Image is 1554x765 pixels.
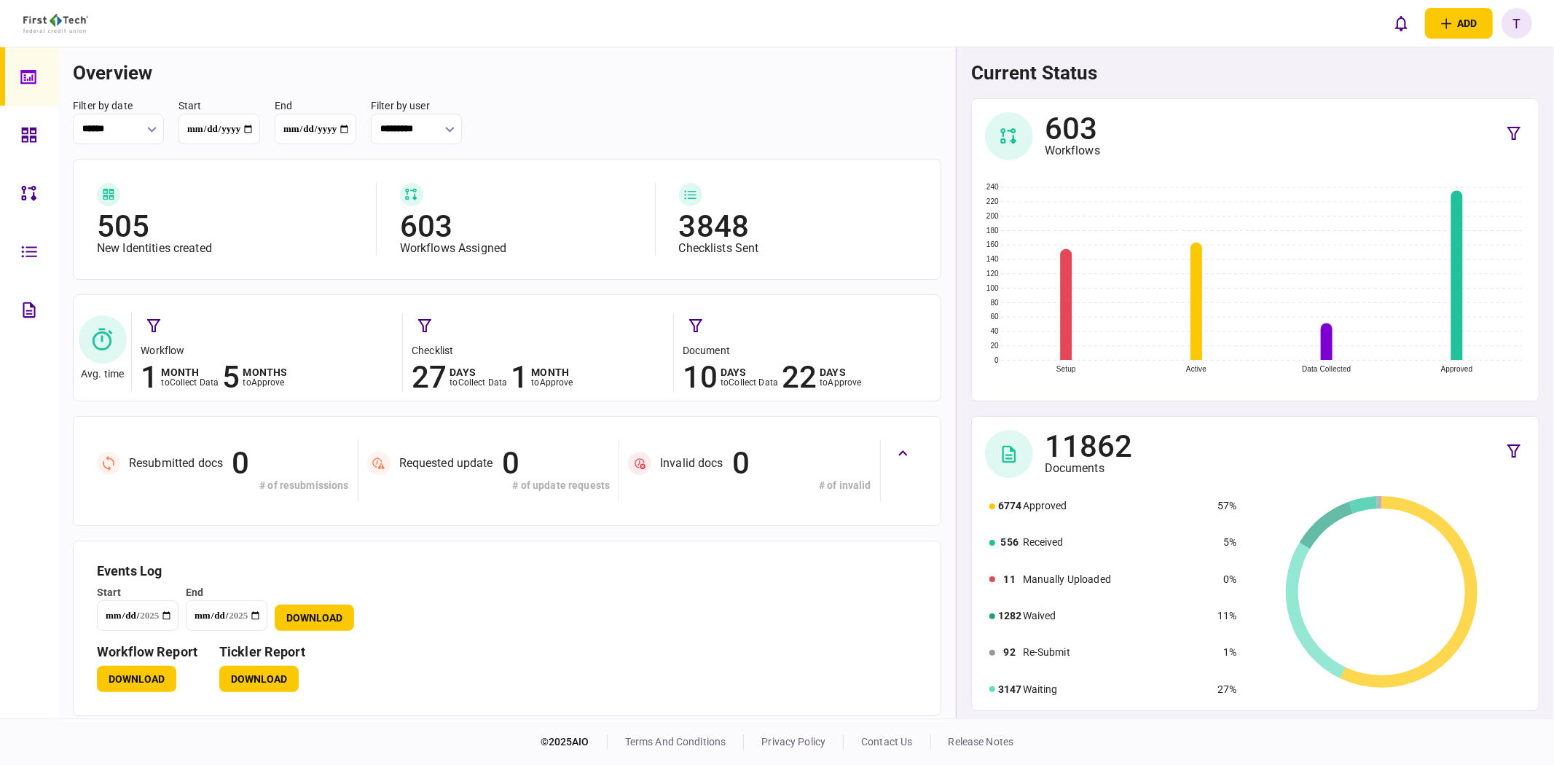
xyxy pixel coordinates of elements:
[412,343,666,358] div: checklist
[986,212,999,220] text: 200
[679,241,917,256] div: Checklists Sent
[97,585,178,600] div: start
[679,212,917,241] div: 3848
[986,183,999,191] text: 240
[628,478,871,493] div: # of invalid
[541,734,608,750] div: © 2025 AIO
[243,367,287,377] div: months
[683,343,937,358] div: document
[1217,682,1236,697] div: 27%
[994,356,999,364] text: 0
[1217,535,1236,550] div: 5%
[949,736,1014,748] a: release notes
[97,666,176,692] button: Download
[1440,365,1472,373] text: Approved
[219,646,305,659] h3: Tickler Report
[1217,572,1236,587] div: 0%
[986,227,999,235] text: 180
[1386,8,1416,39] button: open notifications list
[232,449,249,478] div: 0
[721,377,778,388] div: to
[371,98,430,114] div: filter by user
[243,377,287,388] div: to
[275,605,354,631] button: Download
[161,367,219,377] div: month
[1056,365,1076,373] text: Setup
[820,367,861,377] div: days
[97,212,359,241] div: 505
[990,327,999,335] text: 40
[251,377,285,388] span: approve
[540,377,573,388] span: approve
[998,535,1021,550] div: 556
[986,270,999,278] text: 120
[660,456,723,471] div: Invalid docs
[23,14,88,33] img: client company logo
[990,342,999,350] text: 20
[998,572,1021,587] div: 11
[998,498,1021,514] div: 6774
[1045,114,1100,144] div: 603
[1023,572,1211,587] div: Manually Uploaded
[502,449,519,478] div: 0
[990,299,999,307] text: 80
[531,367,573,377] div: month
[998,645,1021,660] div: 92
[761,736,825,748] a: privacy policy
[178,98,202,114] div: start
[782,363,817,392] div: 22
[186,585,267,600] div: end
[531,377,573,388] div: to
[97,565,917,578] h3: Events Log
[511,363,528,392] div: 1
[1023,682,1211,697] div: Waiting
[998,682,1021,697] div: 3147
[97,478,349,493] div: # of resubmissions
[73,98,133,114] div: filter by date
[97,241,359,256] div: New Identities created
[1023,608,1211,624] div: Waived
[971,62,1539,84] h1: current status
[1425,8,1493,39] button: open adding identity options
[412,363,447,392] div: 27
[450,377,507,388] div: to
[861,736,912,748] a: contact us
[129,456,223,471] div: Resubmitted docs
[986,240,999,248] text: 160
[986,255,999,263] text: 140
[625,736,726,748] a: terms and conditions
[820,377,861,388] div: to
[1302,365,1351,373] text: Data Collected
[1023,535,1211,550] div: Received
[222,363,240,392] div: 5
[986,197,999,205] text: 220
[400,212,638,241] div: 603
[1217,645,1236,660] div: 1%
[141,363,158,392] div: 1
[1217,498,1236,514] div: 57%
[1502,8,1532,39] button: T
[1045,432,1133,461] div: 11862
[1217,608,1236,624] div: 11%
[729,377,779,388] span: collect data
[450,367,507,377] div: days
[399,456,493,471] div: Requested update
[275,98,292,114] div: end
[219,666,299,692] button: Download
[81,368,124,380] div: Avg. time
[458,377,508,388] span: collect data
[170,377,219,388] span: collect data
[986,284,999,292] text: 100
[721,367,778,377] div: days
[990,313,999,321] text: 60
[97,646,197,659] h3: workflow report
[1023,498,1211,514] div: Approved
[161,377,219,388] div: to
[400,241,638,256] div: Workflows Assigned
[732,449,750,478] div: 0
[141,343,395,358] div: workflow
[828,377,862,388] span: approve
[1023,645,1211,660] div: Re-Submit
[683,363,718,392] div: 10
